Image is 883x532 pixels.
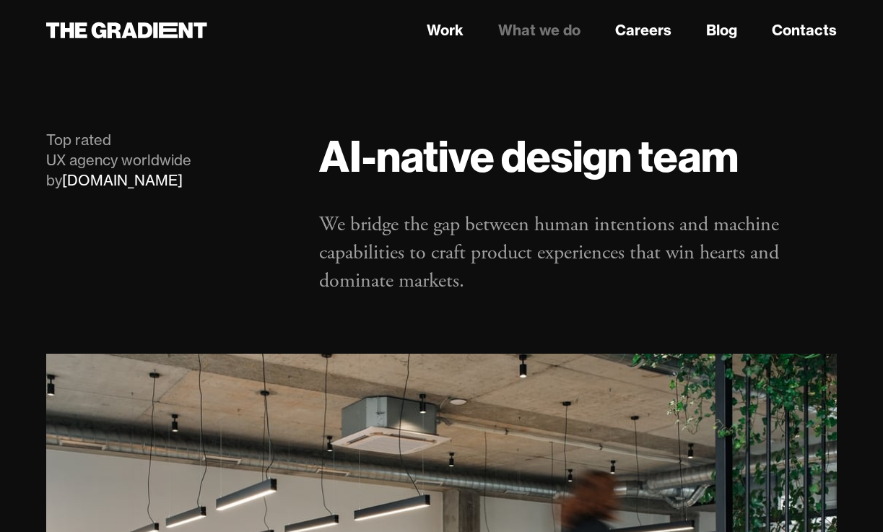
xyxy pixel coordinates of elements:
a: [DOMAIN_NAME] [62,171,183,189]
p: We bridge the gap between human intentions and machine capabilities to craft product experiences ... [319,211,837,296]
h1: AI-native design team [319,130,837,182]
a: Blog [706,19,737,41]
a: Careers [615,19,671,41]
a: Contacts [772,19,837,41]
a: What we do [498,19,580,41]
div: Top rated UX agency worldwide by [46,130,290,191]
a: Work [427,19,464,41]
